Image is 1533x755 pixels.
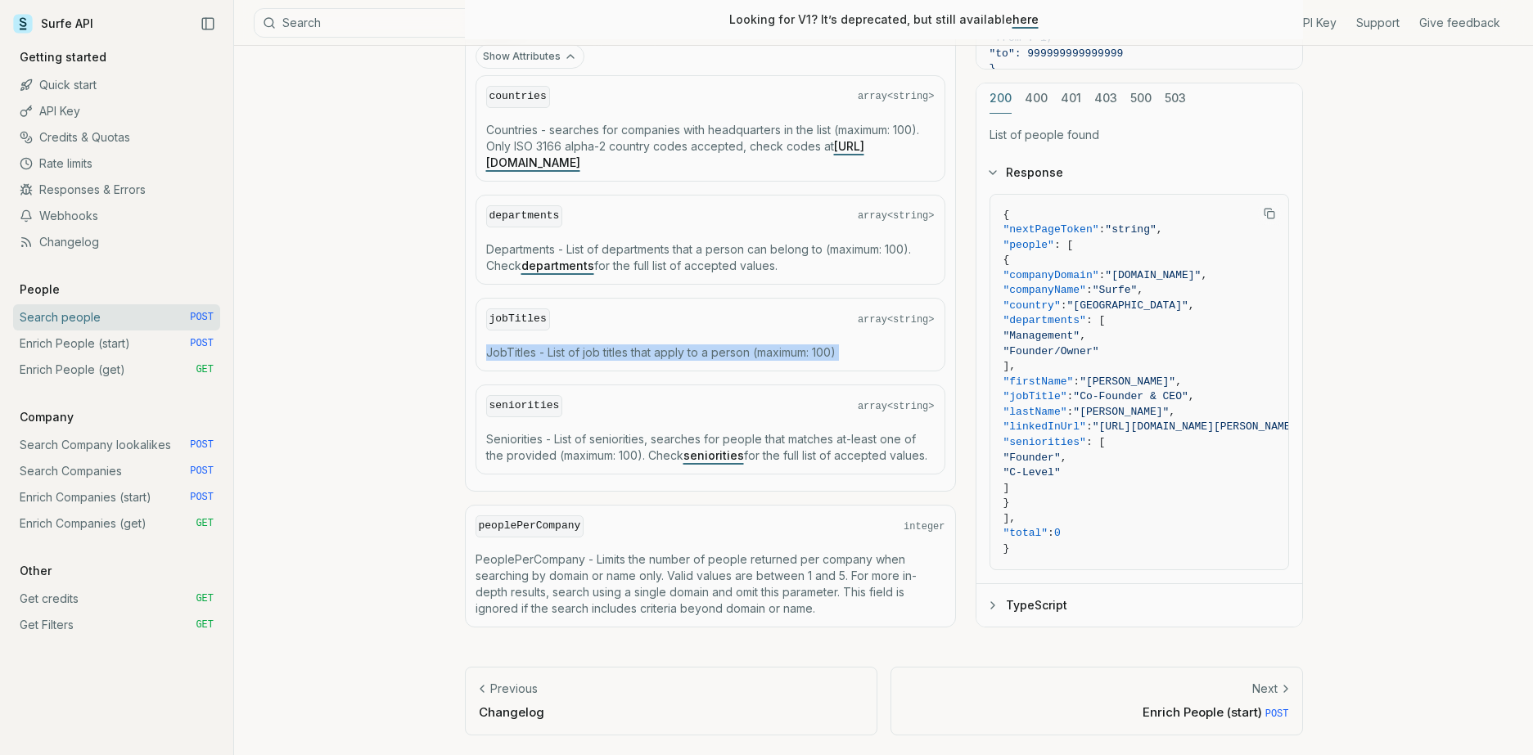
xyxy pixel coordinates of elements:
[1188,390,1195,402] span: ,
[1257,200,1282,225] button: Copy Text
[1080,330,1086,342] span: ,
[1003,360,1017,372] span: ],
[13,330,220,357] a: Enrich People (start) POST
[1003,314,1086,326] span: "departments"
[13,11,93,36] a: Surfe API
[729,11,1039,28] p: Looking for V1? It’s deprecated, but still available
[1080,375,1175,388] span: "[PERSON_NAME]"
[13,563,58,579] p: Other
[196,517,214,530] span: GET
[486,205,563,227] code: departments
[476,551,945,617] p: PeoplePerCompany - Limits the number of people returned per company when searching by domain or n...
[1003,254,1010,266] span: {
[1067,390,1074,402] span: :
[1265,708,1289,720] span: POST
[1067,406,1074,418] span: :
[486,395,563,417] code: seniorities
[1093,284,1138,296] span: "Surfe"
[490,681,538,697] p: Previous
[13,484,220,510] a: Enrich Companies (start) POST
[1175,375,1182,388] span: ,
[1169,406,1175,418] span: ,
[190,438,214,452] span: POST
[13,229,220,255] a: Changelog
[1105,223,1156,236] span: "string"
[1073,375,1080,388] span: :
[486,86,550,108] code: countries
[858,400,935,413] span: array<string>
[1201,269,1207,281] span: ,
[1086,436,1105,448] span: : [
[1003,239,1054,251] span: "people"
[1165,83,1186,114] button: 503
[13,586,220,612] a: Get credits GET
[990,83,1012,114] button: 200
[13,72,220,98] a: Quick start
[13,124,220,151] a: Credits & Quotas
[190,491,214,504] span: POST
[1105,269,1201,281] span: "[DOMAIN_NAME]"
[13,458,220,484] a: Search Companies POST
[1003,512,1017,524] span: ],
[486,308,550,330] code: jobTitles
[1086,314,1105,326] span: : [
[858,90,935,103] span: array<string>
[13,409,80,425] p: Company
[1003,406,1067,418] span: "lastName"
[486,344,935,361] p: JobTitles - List of job titles that apply to a person (maximum: 100)
[1073,390,1188,402] span: "Co-Founder & CEO"
[890,667,1303,735] a: NextEnrich People (start) POST
[1188,299,1195,312] span: ,
[858,313,935,326] span: array<string>
[858,209,935,222] span: array<string>
[13,281,66,298] p: People
[990,47,1124,60] span: "to": 999999999999999
[13,357,220,383] a: Enrich People (get) GET
[190,311,214,324] span: POST
[1003,269,1099,281] span: "companyDomain"
[1252,681,1278,697] p: Next
[1003,466,1061,479] span: "C-Level"
[990,127,1289,143] p: List of people found
[486,431,935,464] p: Seniorities - List of seniorities, searches for people that matches at-least one of the provided ...
[196,363,214,376] span: GET
[1003,375,1074,388] span: "firstName"
[1054,527,1061,539] span: 0
[1003,527,1048,539] span: "total"
[1086,284,1093,296] span: :
[1025,83,1048,114] button: 400
[13,49,113,65] p: Getting started
[1003,420,1086,433] span: "linkedInUrl"
[13,177,220,203] a: Responses & Errors
[1003,345,1099,357] span: "Founder/Owner"
[196,592,214,605] span: GET
[1130,83,1152,114] button: 500
[486,122,935,171] p: Countries - searches for companies with headquarters in the list (maximum: 100). Only ISO 3166 al...
[1003,497,1010,509] span: }
[1099,269,1106,281] span: :
[13,203,220,229] a: Webhooks
[1012,12,1039,26] a: here
[1003,299,1061,312] span: "country"
[1003,436,1086,448] span: "seniorities"
[1093,420,1303,433] span: "[URL][DOMAIN_NAME][PERSON_NAME]"
[1003,284,1086,296] span: "companyName"
[486,241,935,274] p: Departments - List of departments that a person can belong to (maximum: 100). Check for the full ...
[13,432,220,458] a: Search Company lookalikes POST
[904,703,1289,721] p: Enrich People (start)
[1048,527,1054,539] span: :
[1073,406,1169,418] span: "[PERSON_NAME]"
[683,448,744,462] a: seniorities
[1099,223,1106,236] span: :
[904,520,945,533] span: integer
[521,258,594,272] a: departments
[1356,15,1400,31] a: Support
[1003,223,1099,236] span: "nextPageToken"
[1419,15,1500,31] a: Give feedback
[1274,15,1337,31] a: Get API Key
[1061,299,1067,312] span: :
[1054,239,1073,251] span: : [
[1157,223,1163,236] span: ,
[990,62,996,74] span: }
[13,304,220,330] a: Search people POST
